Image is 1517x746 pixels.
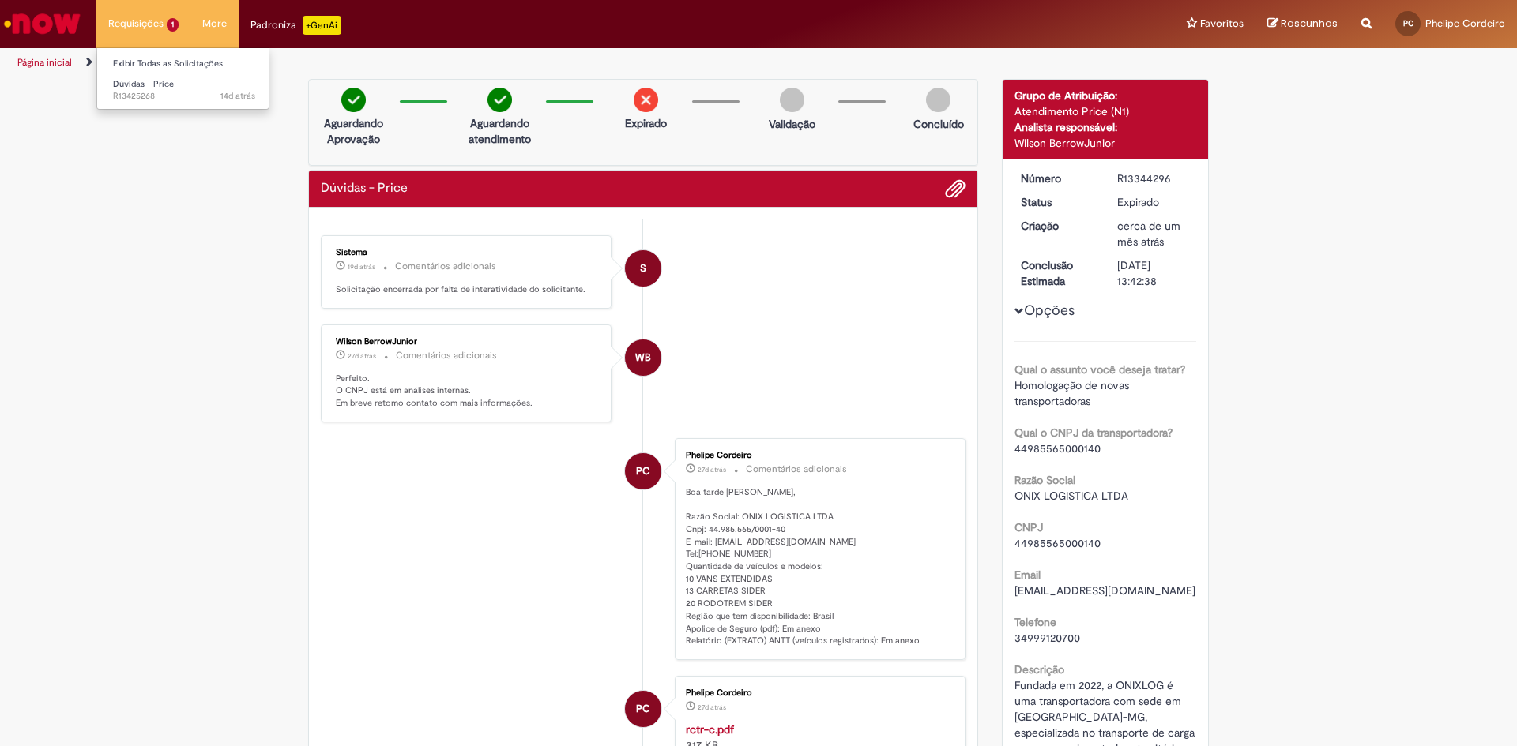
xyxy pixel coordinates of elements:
[336,373,599,410] p: Perfeito. O CNPJ está em análises internas. Em breve retomo contato com mais informações.
[1009,171,1106,186] dt: Número
[625,691,661,727] div: Phelipe Cordeiro
[348,351,376,361] time: 05/08/2025 16:01:41
[167,18,179,32] span: 1
[945,178,966,199] button: Adicionar anexos
[746,463,847,476] small: Comentários adicionais
[321,182,408,196] h2: Dúvidas - Price Histórico de tíquete
[1014,520,1043,534] b: CNPJ
[1117,219,1180,249] span: cerca de um mês atrás
[1117,171,1191,186] div: R13344296
[1014,378,1132,408] span: Homologação de novas transportadoras
[1281,16,1338,31] span: Rascunhos
[913,116,964,132] p: Concluído
[698,465,726,474] time: 05/08/2025 13:59:08
[96,47,269,110] ul: Requisições
[113,78,174,90] span: Dúvidas - Price
[341,88,366,112] img: check-circle-green.png
[686,486,949,647] p: Boa tarde [PERSON_NAME], Razão Social: ONIX LOGISTICA LTDA Cnpj: 44.985.565/0001-40 E-mail: [EMAI...
[315,115,392,147] p: Aguardando Aprovação
[1117,257,1191,289] div: [DATE] 13:42:38
[97,76,271,105] a: Aberto R13425268 : Dúvidas - Price
[634,88,658,112] img: remove.png
[780,88,804,112] img: img-circle-grey.png
[1014,88,1197,103] div: Grupo de Atribuição:
[220,90,255,102] time: 18/08/2025 14:59:45
[17,56,72,69] a: Página inicial
[1014,568,1041,582] b: Email
[698,703,726,712] span: 27d atrás
[1425,17,1505,30] span: Phelipe Cordeiro
[336,248,599,257] div: Sistema
[1014,583,1195,598] span: [EMAIL_ADDRESS][DOMAIN_NAME]
[348,351,376,361] span: 27d atrás
[1014,103,1197,119] div: Atendimento Price (N1)
[926,88,950,112] img: img-circle-grey.png
[396,349,497,362] small: Comentários adicionais
[1014,441,1101,455] span: 44985565000140
[1014,536,1101,550] span: 44985565000140
[395,260,496,273] small: Comentários adicionais
[1014,631,1080,645] span: 34999120700
[1014,489,1128,503] span: ONIX LOGISTICA LTDA
[202,16,227,32] span: More
[686,451,949,460] div: Phelipe Cordeiro
[461,115,538,147] p: Aguardando atendimento
[1117,218,1191,249] div: 01/08/2025 09:22:45
[625,115,667,131] p: Expirado
[220,90,255,102] span: 14d atrás
[12,48,999,77] ul: Trilhas de página
[336,283,599,296] p: Solicitação encerrada por falta de interatividade do solicitante.
[686,722,734,737] a: rctr-c.pdf
[1117,194,1191,210] div: Expirado
[2,8,83,39] img: ServiceNow
[1117,219,1180,249] time: 01/08/2025 09:22:45
[1014,135,1197,151] div: Wilson BerrowJunior
[487,88,512,112] img: check-circle-green.png
[636,452,650,490] span: PC
[635,339,651,377] span: WB
[636,690,650,728] span: PC
[640,249,646,287] span: S
[348,262,375,272] span: 19d atrás
[336,337,599,347] div: Wilson BerrowJunior
[625,339,661,376] div: Wilson BerrowJunior
[1200,16,1244,32] span: Favoritos
[698,465,726,474] span: 27d atrás
[97,55,271,73] a: Exibir Todas as Solicitações
[625,453,661,489] div: Phelipe Cordeiro
[1014,119,1197,135] div: Analista responsável:
[1403,18,1413,28] span: PC
[108,16,164,32] span: Requisições
[1014,473,1075,487] b: Razão Social
[625,250,661,287] div: System
[1014,662,1064,677] b: Descrição
[1014,362,1185,377] b: Qual o assunto você deseja tratar?
[1014,425,1173,440] b: Qual o CNPJ da transportadora?
[769,116,815,132] p: Validação
[698,703,726,712] time: 05/08/2025 13:58:52
[250,16,341,35] div: Padroniza
[1009,218,1106,234] dt: Criação
[348,262,375,272] time: 13/08/2025 14:01:42
[686,688,949,698] div: Phelipe Cordeiro
[303,16,341,35] p: +GenAi
[1014,615,1056,629] b: Telefone
[1009,257,1106,289] dt: Conclusão Estimada
[1009,194,1106,210] dt: Status
[1267,17,1338,32] a: Rascunhos
[113,90,255,103] span: R13425268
